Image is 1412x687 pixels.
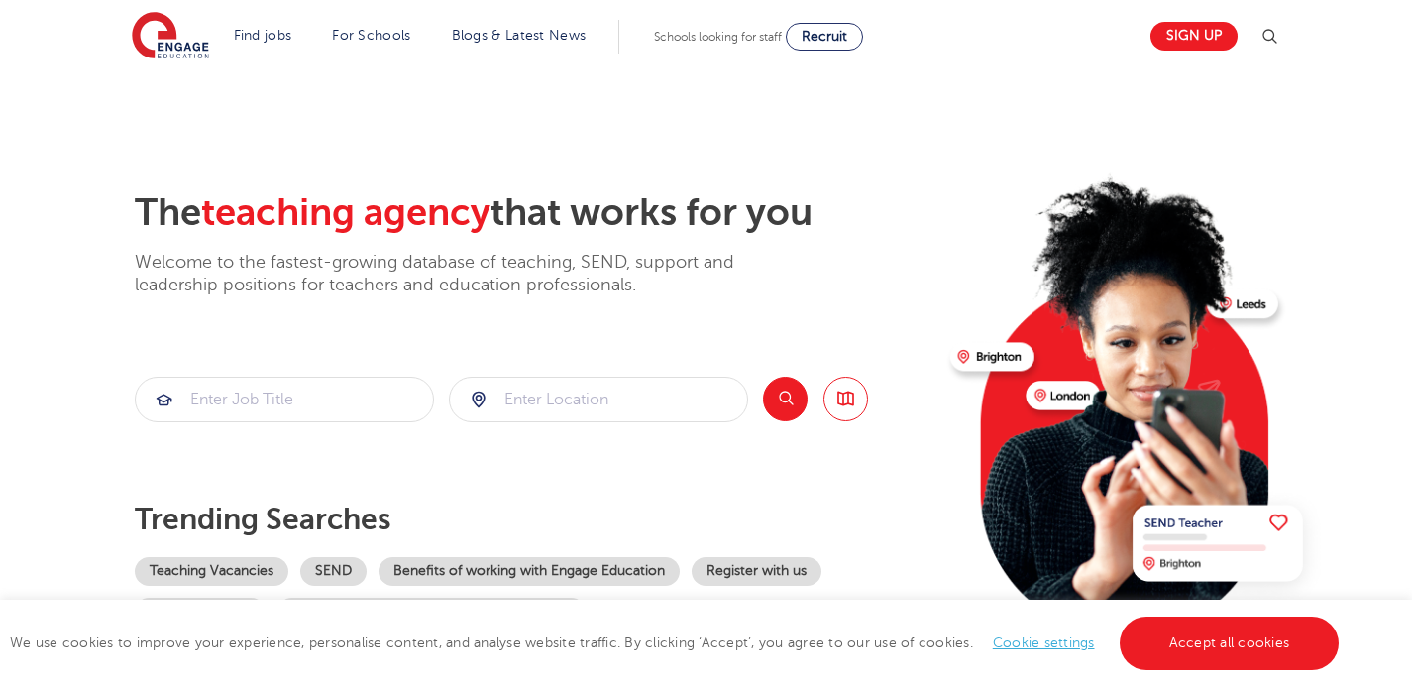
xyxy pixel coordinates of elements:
[763,377,808,421] button: Search
[300,557,367,586] a: SEND
[135,502,934,537] p: Trending searches
[452,28,587,43] a: Blogs & Latest News
[692,557,821,586] a: Register with us
[654,30,782,44] span: Schools looking for staff
[135,251,789,297] p: Welcome to the fastest-growing database of teaching, SEND, support and leadership positions for t...
[1120,617,1340,670] a: Accept all cookies
[136,378,433,421] input: Submit
[786,23,863,51] a: Recruit
[135,190,934,236] h2: The that works for you
[201,191,490,234] span: teaching agency
[450,378,747,421] input: Submit
[277,598,586,627] a: Our coverage across [GEOGRAPHIC_DATA]
[135,557,288,586] a: Teaching Vacancies
[135,377,434,422] div: Submit
[802,29,847,44] span: Recruit
[234,28,292,43] a: Find jobs
[449,377,748,422] div: Submit
[10,635,1344,650] span: We use cookies to improve your experience, personalise content, and analyse website traffic. By c...
[379,557,680,586] a: Benefits of working with Engage Education
[1150,22,1238,51] a: Sign up
[993,635,1095,650] a: Cookie settings
[132,12,209,61] img: Engage Education
[135,598,266,627] a: Become a tutor
[332,28,410,43] a: For Schools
